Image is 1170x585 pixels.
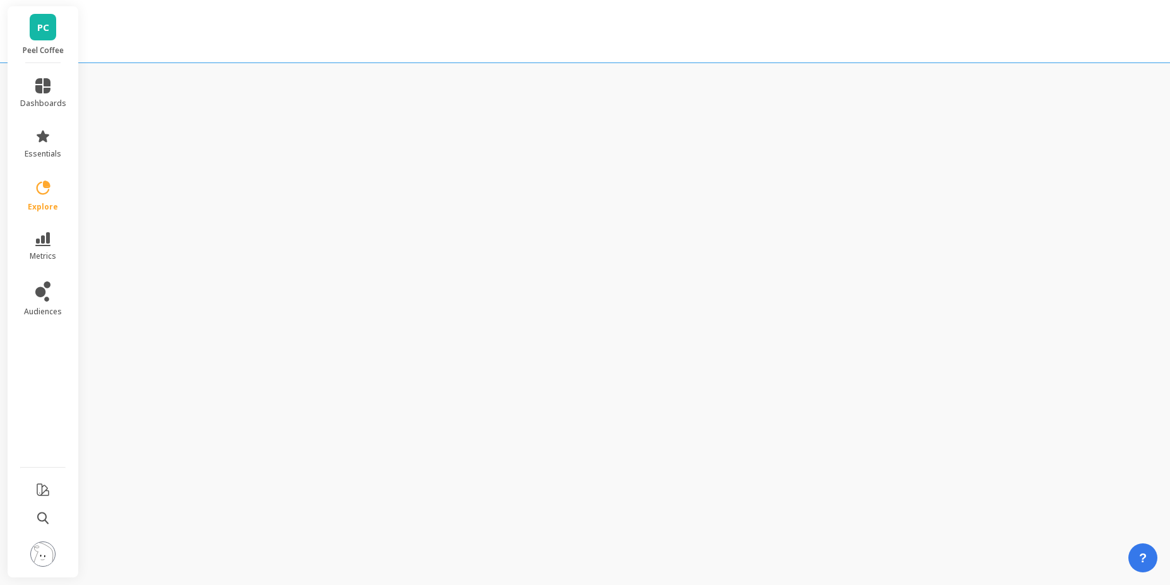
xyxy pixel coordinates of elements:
[1128,543,1157,572] button: ?
[24,307,62,317] span: audiences
[37,20,49,35] span: PC
[28,202,58,212] span: explore
[30,541,56,567] img: profile picture
[1139,549,1147,567] span: ?
[25,149,61,159] span: essentials
[20,98,66,109] span: dashboards
[20,45,66,56] p: Peel Coffee
[30,251,56,261] span: metrics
